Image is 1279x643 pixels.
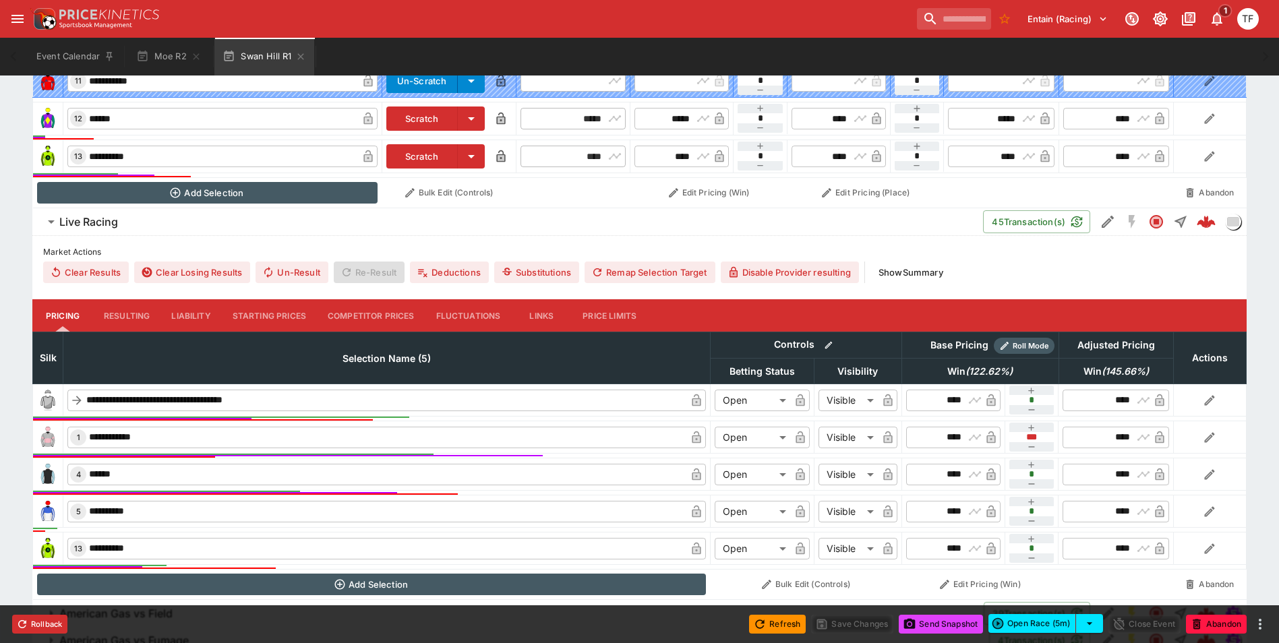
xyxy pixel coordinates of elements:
button: more [1252,616,1268,632]
button: 45Transaction(s) [983,210,1090,233]
button: Scratch [386,144,458,169]
button: Closed [1144,601,1168,625]
span: Mark an event as closed and abandoned. [1186,616,1247,630]
button: Abandon [1186,615,1247,634]
img: liveracing [1226,214,1241,229]
th: Actions [1173,332,1246,384]
th: Adjusted Pricing [1059,332,1173,359]
h6: Live Racing [59,215,118,229]
label: Market Actions [43,241,1236,262]
button: Edit Pricing (Win) [634,182,783,204]
div: Visible [819,427,879,448]
span: 13 [71,152,85,161]
span: 11 [72,76,84,86]
span: 4 [73,470,84,479]
button: Closed [1144,210,1168,234]
button: Live Racing [32,208,983,235]
span: Win(145.66%) [1069,363,1164,379]
button: Connected to PK [1120,7,1144,31]
img: Sportsbook Management [59,22,132,28]
button: Un-Scratch [386,69,458,93]
img: runner 12 [37,108,59,129]
button: Open Race (5m) [988,614,1076,633]
svg: Closed [1148,214,1164,230]
div: Tom Flynn [1237,8,1259,30]
span: Betting Status [715,363,810,379]
div: Visible [819,464,879,485]
button: Deductions [410,262,489,283]
div: Visible [819,501,879,522]
button: Event Calendar [28,38,123,75]
button: 39Transaction(s) [984,602,1090,625]
button: Resulting [93,299,160,332]
button: Add Selection [37,574,707,595]
img: runner 13 [37,146,59,167]
div: Open [715,464,791,485]
span: Roll Mode [1007,340,1054,352]
img: runner 1 [37,427,59,448]
em: ( 122.62 %) [965,363,1013,379]
img: blank-silk.png [37,390,59,411]
span: Win(122.62%) [932,363,1028,379]
span: Visibility [823,363,893,379]
button: Pricing [32,299,93,332]
div: 78205f86-9a37-4cae-9f2c-22b90a4dc941 [1197,604,1216,623]
div: Show/hide Price Roll mode configuration. [994,338,1054,354]
div: Open [715,390,791,411]
img: runner 11 [37,70,59,92]
button: Bulk Edit (Controls) [714,574,897,595]
button: SGM Enabled [1120,601,1144,625]
button: Toggle light/dark mode [1148,7,1172,31]
button: Edit Detail [1096,601,1120,625]
span: 5 [73,507,84,516]
button: Scratch [386,106,458,131]
button: Notifications [1205,7,1229,31]
button: Add Selection [37,182,378,204]
button: select merge strategy [1076,614,1103,633]
button: Straight [1168,601,1193,625]
button: Select Tenant [1019,8,1116,30]
button: No Bookmarks [994,8,1015,30]
button: ShowSummary [870,262,951,283]
img: logo-cerberus--red.svg [1197,604,1216,623]
div: 1720f143-083e-40d2-8b61-46245fd479ab [1197,212,1216,231]
img: runner 4 [37,464,59,485]
img: PriceKinetics [59,9,159,20]
em: ( 145.66 %) [1102,363,1149,379]
a: 78205f86-9a37-4cae-9f2c-22b90a4dc941 [1193,600,1220,627]
button: Price Limits [572,299,647,332]
th: Controls [710,332,901,359]
button: Documentation [1177,7,1201,31]
div: Base Pricing [925,337,994,354]
span: 1 [1218,4,1232,18]
button: Competitor Prices [317,299,425,332]
button: Liability [160,299,221,332]
img: PriceKinetics Logo [30,5,57,32]
button: Moe R2 [125,38,212,75]
button: Abandon [1177,574,1242,595]
button: Clear Results [43,262,129,283]
button: Bulk Edit (Controls) [386,182,512,204]
span: Re-Result [334,262,405,283]
button: Abandon [1177,182,1242,204]
button: Remap Selection Target [585,262,715,283]
button: Rollback [12,615,67,634]
button: Clear Losing Results [134,262,250,283]
button: Edit Detail [1096,210,1120,234]
button: Un-Result [256,262,328,283]
button: SGM Disabled [1120,210,1144,234]
div: Open [715,427,791,448]
button: Edit Pricing (Place) [792,182,941,204]
img: logo-cerberus--red.svg [1197,212,1216,231]
button: Bulk edit [820,336,837,354]
span: 1 [74,433,83,442]
div: Visible [819,538,879,559]
button: Starting Prices [222,299,317,332]
div: liveracing [1225,214,1241,230]
div: Visible [819,390,879,411]
button: Substitutions [494,262,579,283]
button: Refresh [749,615,806,634]
button: Straight [1168,210,1193,234]
button: Fluctuations [425,299,512,332]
